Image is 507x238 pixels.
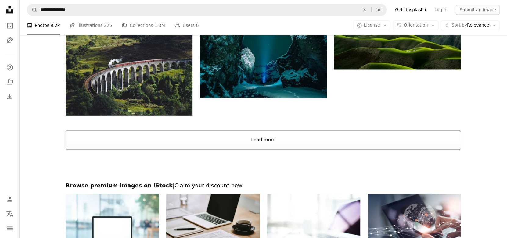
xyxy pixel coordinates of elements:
[196,22,199,29] span: 0
[27,4,387,16] form: Find visuals sitewide
[358,4,371,16] button: Clear
[441,21,500,30] button: Sort byRelevance
[70,16,112,35] a: Illustrations 225
[4,4,16,17] a: Home — Unsplash
[175,16,199,35] a: Users 0
[200,13,327,98] img: person standing surrounded by snowy mountain
[200,52,327,58] a: person standing surrounded by snowy mountain
[4,208,16,220] button: Language
[391,5,431,15] a: Get Unsplash+
[4,193,16,205] a: Log in / Sign up
[66,34,192,115] img: train on bridge surrounded with trees at daytime
[451,23,489,29] span: Relevance
[4,61,16,73] a: Explore
[66,130,461,150] button: Load more
[451,23,467,28] span: Sort by
[104,22,112,29] span: 225
[27,4,38,16] button: Search Unsplash
[173,182,243,188] span: | Claim your discount now
[364,23,380,28] span: License
[372,4,386,16] button: Visual search
[353,21,391,30] button: License
[4,34,16,46] a: Illustrations
[66,72,192,77] a: train on bridge surrounded with trees at daytime
[393,21,438,30] button: Orientation
[66,182,461,189] h2: Browse premium images on iStock
[4,20,16,32] a: Photos
[4,222,16,234] button: Menu
[4,76,16,88] a: Collections
[404,23,428,28] span: Orientation
[154,22,165,29] span: 1.3M
[431,5,451,15] a: Log in
[122,16,165,35] a: Collections 1.3M
[4,91,16,103] a: Download History
[456,5,500,15] button: Submit an image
